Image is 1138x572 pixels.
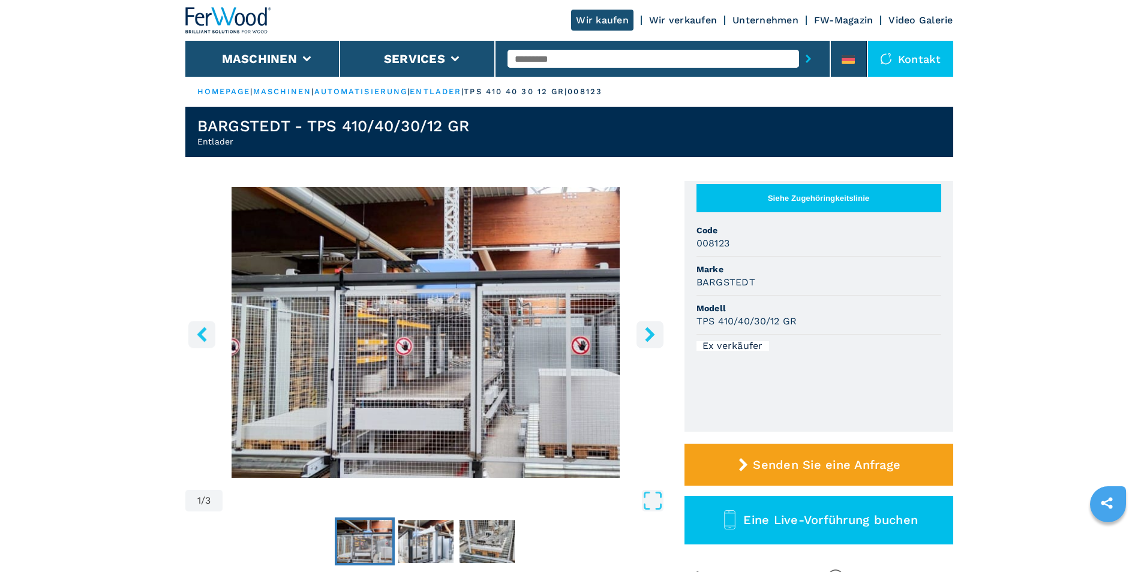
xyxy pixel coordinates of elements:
[880,53,892,65] img: Kontakt
[696,341,769,351] div: Ex verkäufer
[253,87,312,96] a: maschinen
[337,520,392,563] img: cfd1f944e8186784d127d3c14a2f3085
[464,86,568,97] p: tps 410 40 30 12 gr |
[185,187,666,478] img: Entlader BARGSTEDT TPS 410/40/30/12 GR
[460,520,515,563] img: 910c989ea66d240593bafaa105ea5363
[197,136,470,147] h2: Entlader
[568,86,602,97] p: 008123
[185,517,666,565] nav: Thumbnail Navigation
[696,263,941,275] span: Marke
[684,444,953,486] button: Senden Sie eine Anfrage
[696,184,941,212] button: Siehe Zugehöringkeitslinie
[407,87,410,96] span: |
[571,10,633,31] a: Wir kaufen
[814,14,873,26] a: FW-Magazin
[185,187,666,478] div: Go to Slide 1
[636,321,663,348] button: right-button
[696,275,755,289] h3: BARGSTEDT
[398,520,454,563] img: bc08660e09afb2a67aa861016a65c589
[684,496,953,544] button: Eine Live-Vorführung buchen
[457,517,517,565] button: Go to Slide 3
[226,490,663,511] button: Open Fullscreen
[410,87,461,96] a: entlader
[649,14,717,26] a: Wir verkaufen
[201,496,205,505] span: /
[732,14,798,26] a: Unternehmen
[314,87,408,96] a: automatisierung
[743,513,918,527] span: Eine Live-Vorführung buchen
[188,321,215,348] button: left-button
[696,224,941,236] span: Code
[799,45,818,73] button: submit-button
[1092,488,1122,518] a: sharethis
[335,517,395,565] button: Go to Slide 1
[384,52,445,66] button: Services
[197,496,201,505] span: 1
[396,517,456,565] button: Go to Slide 2
[205,496,211,505] span: 3
[185,7,272,34] img: Ferwood
[197,116,470,136] h1: BARGSTEDT - TPS 410/40/30/12 GR
[888,14,953,26] a: Video Galerie
[461,87,464,96] span: |
[696,302,941,314] span: Modell
[753,457,900,472] span: Senden Sie eine Anfrage
[311,87,314,96] span: |
[696,236,730,250] h3: 008123
[868,41,953,77] div: Kontakt
[197,87,251,96] a: HOMEPAGE
[250,87,253,96] span: |
[222,52,297,66] button: Maschinen
[696,314,797,328] h3: TPS 410/40/30/12 GR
